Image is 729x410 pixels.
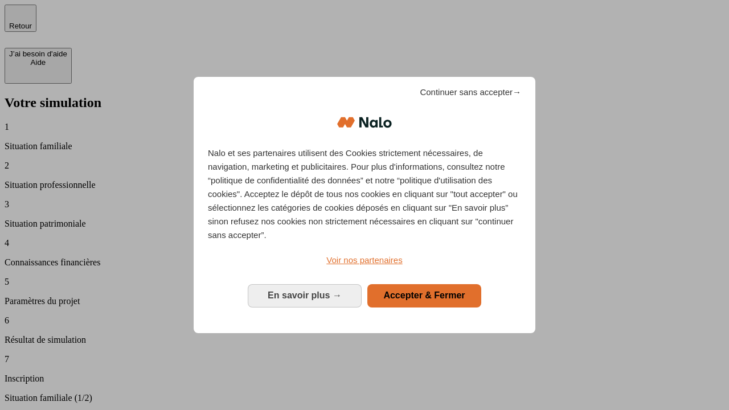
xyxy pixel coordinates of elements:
button: En savoir plus: Configurer vos consentements [248,284,362,307]
span: En savoir plus → [268,290,342,300]
div: Bienvenue chez Nalo Gestion du consentement [194,77,535,333]
button: Accepter & Fermer: Accepter notre traitement des données et fermer [367,284,481,307]
img: Logo [337,105,392,140]
span: Accepter & Fermer [383,290,465,300]
p: Nalo et ses partenaires utilisent des Cookies strictement nécessaires, de navigation, marketing e... [208,146,521,242]
span: Continuer sans accepter→ [420,85,521,99]
span: Voir nos partenaires [326,255,402,265]
a: Voir nos partenaires [208,253,521,267]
